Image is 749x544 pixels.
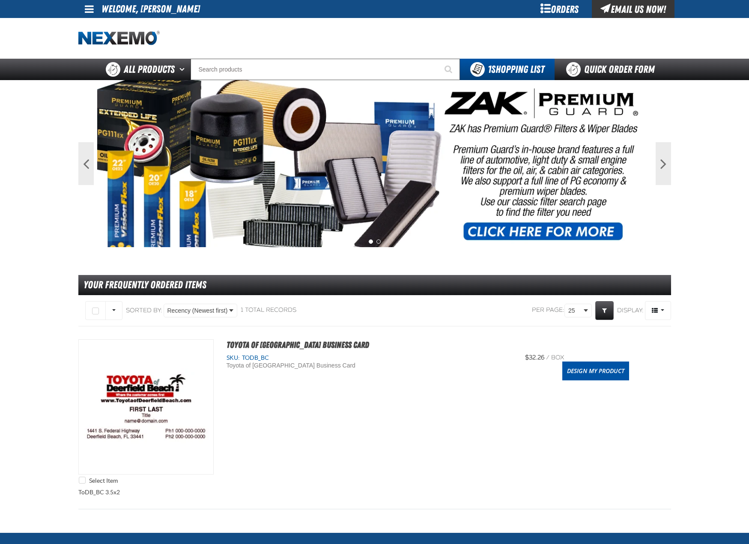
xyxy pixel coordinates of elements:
[645,302,671,320] span: Product Grid Views Toolbar
[227,340,369,350] a: Toyota of [GEOGRAPHIC_DATA] Business Card
[460,59,555,80] button: You have 1 Shopping List. Open to view details
[191,59,460,80] input: Search
[525,354,544,361] span: $32.26
[617,306,644,314] span: Display:
[78,275,671,295] div: Your Frequently Ordered Items
[439,59,460,80] button: Start Searching
[546,354,549,361] span: /
[126,306,162,314] span: Sorted By:
[376,239,381,244] button: 2 of 2
[79,477,118,485] label: Select Item
[176,59,191,80] button: Open All Products pages
[551,354,564,361] span: box
[532,306,564,314] span: Per page:
[568,306,582,315] span: 25
[562,362,629,380] a: Design My Product
[555,59,671,80] a: Quick Order Form
[656,142,671,185] button: Next
[595,301,614,320] a: Expand or Collapse Grid Filters
[79,340,213,474] img: Toyota of Deerfield Beach Business Card
[124,62,175,77] span: All Products
[241,306,296,314] div: 1 total records
[227,354,509,362] div: SKU:
[369,239,373,244] button: 1 of 2
[78,31,160,46] img: Nexemo logo
[79,477,86,484] input: Select Item
[240,354,269,361] span: TODB_BC
[167,306,228,315] span: Recency (Newest first)
[488,63,491,75] strong: 1
[79,340,213,474] : View Details of the Toyota of Deerfield Beach Business Card
[488,63,544,75] span: Shopping List
[78,326,671,509] div: ToDB_BC 3.5x2
[227,362,396,370] div: Toyota of [GEOGRAPHIC_DATA] Business Card
[78,142,94,185] button: Previous
[97,80,652,247] img: PG Filters & Wipers
[645,301,671,320] button: Product Grid Views Toolbar
[105,301,122,320] button: Rows selection options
